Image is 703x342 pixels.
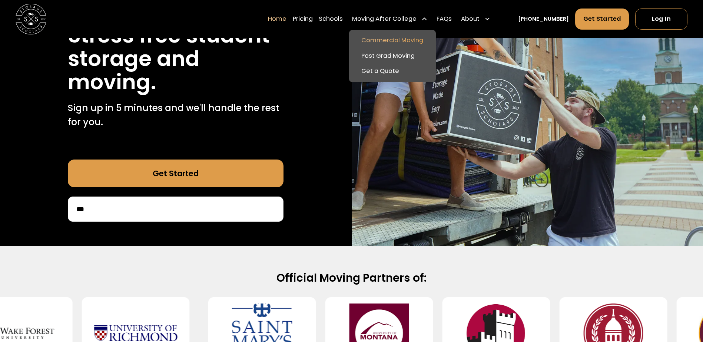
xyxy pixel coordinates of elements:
nav: Moving After College [349,30,436,82]
a: Post Grad Moving [352,48,432,64]
h2: Official Moving Partners of: [105,271,598,285]
a: FAQs [437,9,452,30]
a: Get Started [575,9,629,30]
a: Home [268,9,286,30]
a: Commercial Moving [352,33,432,48]
div: About [461,15,480,24]
img: Storage Scholars main logo [16,4,46,34]
a: Get Started [68,160,283,187]
div: About [458,9,494,30]
a: Pricing [293,9,313,30]
div: Moving After College [349,9,431,30]
h1: Stress free student storage and moving. [68,24,283,94]
a: [PHONE_NUMBER] [518,15,569,23]
a: Get a Quote [352,64,432,80]
div: Moving After College [352,15,417,24]
p: Sign up in 5 minutes and we'll handle the rest for you. [68,101,283,129]
a: Schools [319,9,343,30]
a: Log In [635,9,687,30]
